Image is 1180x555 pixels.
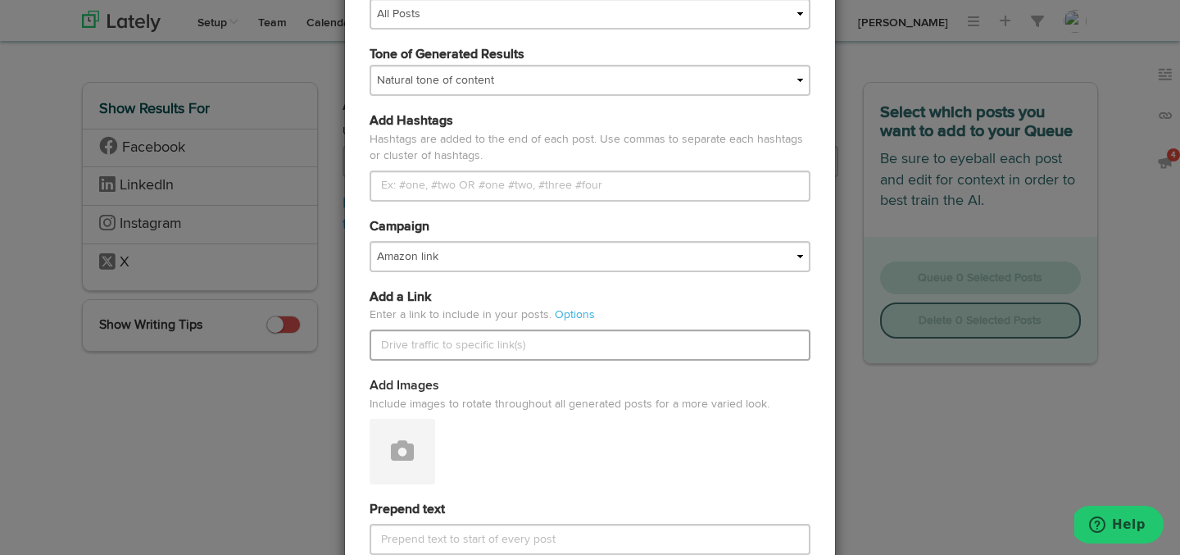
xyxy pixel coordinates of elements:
[370,291,431,304] span: Add a Link
[370,46,524,65] label: Tone of Generated Results
[370,112,453,131] label: Add Hashtags
[370,171,810,202] input: Ex: #one, #two OR #one #two, #three #four
[370,396,810,419] span: Include images to rotate throughout all generated posts for a more varied look.
[370,131,810,171] span: Hashtags are added to the end of each post. Use commas to separate each hashtags or cluster of ha...
[1074,506,1164,547] iframe: Opens a widget where you can find more information
[370,218,429,237] label: Campaign
[370,501,445,520] label: Prepend text
[370,524,810,555] input: Prepend text to start of every post
[555,309,595,321] a: Options
[370,330,810,361] input: Drive traffic to specific link(s)
[370,380,439,393] span: Add Images
[370,309,551,321] span: Enter a link to include in your posts.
